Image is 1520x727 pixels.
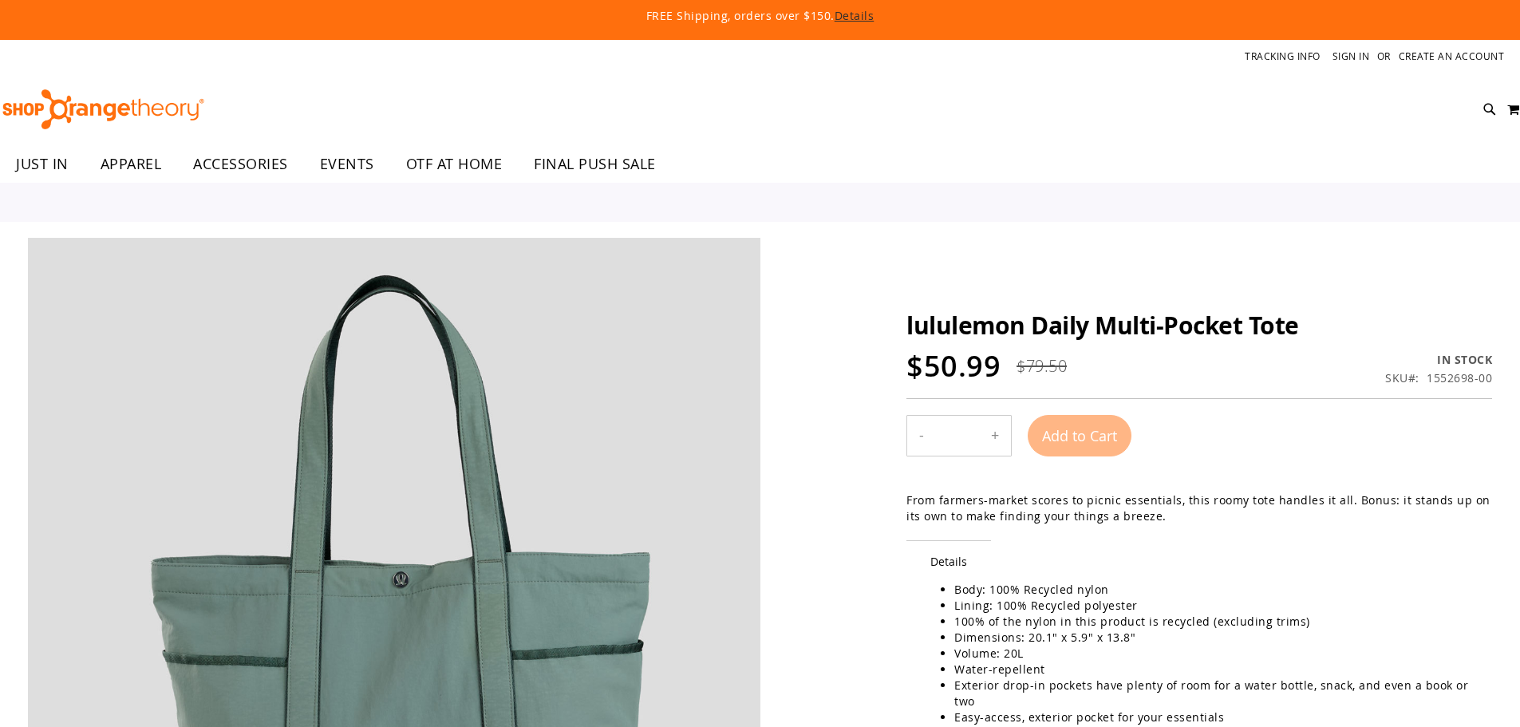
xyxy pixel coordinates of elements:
[936,417,979,455] input: Product quantity
[534,146,656,182] span: FINAL PUSH SALE
[1399,49,1505,63] a: Create an Account
[101,146,162,182] span: APPAREL
[282,8,1239,24] p: FREE Shipping, orders over $150.
[979,416,1011,456] button: Increase product quantity
[954,630,1476,646] li: Dimensions: 20.1" x 5.9" x 13.8"
[193,146,288,182] span: ACCESSORIES
[906,540,991,582] span: Details
[1332,49,1370,63] a: Sign In
[906,346,1001,385] span: $50.99
[1427,370,1492,386] div: 1552698-00
[906,309,1299,342] span: lululemon Daily Multi-Pocket Tote
[1017,355,1067,377] span: $79.50
[16,146,69,182] span: JUST IN
[406,146,503,182] span: OTF AT HOME
[835,8,874,23] a: Details
[1245,49,1321,63] a: Tracking Info
[1385,352,1492,368] div: Availability
[518,146,672,183] a: FINAL PUSH SALE
[954,646,1476,662] li: Volume: 20L
[304,146,390,183] a: EVENTS
[954,614,1476,630] li: 100% of the nylon in this product is recycled (excluding trims)
[954,598,1476,614] li: Lining: 100% Recycled polyester
[907,416,936,456] button: Decrease product quantity
[320,146,374,182] span: EVENTS
[1437,352,1492,367] span: In stock
[906,492,1492,524] div: From farmers-market scores to picnic essentials, this roomy tote handles it all. Bonus: it stands...
[390,146,519,183] a: OTF AT HOME
[85,146,178,183] a: APPAREL
[954,662,1476,678] li: Water-repellent
[1385,370,1419,385] strong: SKU
[954,678,1476,709] li: Exterior drop-in pockets have plenty of room for a water bottle, snack, and even a book or two
[177,146,304,182] a: ACCESSORIES
[954,709,1476,725] li: Easy-access, exterior pocket for your essentials
[954,582,1476,598] li: Body: 100% Recycled nylon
